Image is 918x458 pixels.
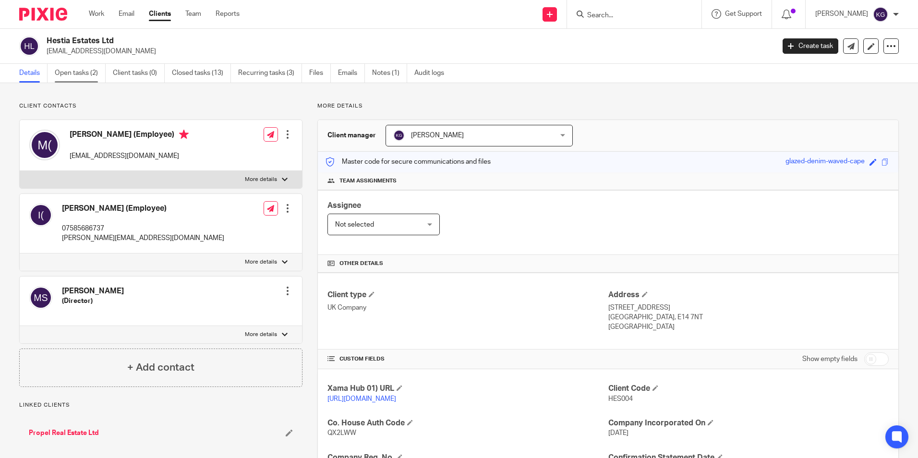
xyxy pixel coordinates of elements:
p: More details [245,258,277,266]
h4: Client type [327,290,608,300]
span: Get Support [725,11,762,17]
a: Open tasks (2) [55,64,106,83]
span: Not selected [335,221,374,228]
p: Linked clients [19,401,302,409]
p: 07585686737 [62,224,224,233]
img: svg%3E [393,130,405,141]
h4: + Add contact [127,360,194,375]
img: svg%3E [29,130,60,160]
i: Primary [179,130,189,139]
a: Details [19,64,48,83]
a: Emails [338,64,365,83]
h4: CUSTOM FIELDS [327,355,608,363]
p: Client contacts [19,102,302,110]
span: [PERSON_NAME] [411,132,464,139]
h4: Client Code [608,384,889,394]
a: Propel Real Estate Ltd [29,428,99,438]
span: HES004 [608,396,633,402]
p: More details [317,102,899,110]
input: Search [586,12,673,20]
a: Team [185,9,201,19]
p: [GEOGRAPHIC_DATA], E14 7NT [608,313,889,322]
h4: [PERSON_NAME] (Employee) [70,130,189,142]
label: Show empty fields [802,354,858,364]
img: svg%3E [873,7,888,22]
p: More details [245,176,277,183]
a: Email [119,9,134,19]
h4: [PERSON_NAME] (Employee) [62,204,224,214]
div: glazed-denim-waved-cape [785,157,865,168]
h4: Company Incorporated On [608,418,889,428]
a: Client tasks (0) [113,64,165,83]
span: Other details [339,260,383,267]
h2: Hestia Estates Ltd [47,36,624,46]
a: Closed tasks (13) [172,64,231,83]
a: Recurring tasks (3) [238,64,302,83]
a: [URL][DOMAIN_NAME] [327,396,396,402]
h4: [PERSON_NAME] [62,286,124,296]
p: [PERSON_NAME] [815,9,868,19]
a: Notes (1) [372,64,407,83]
span: [DATE] [608,430,628,436]
p: More details [245,331,277,338]
h4: Xama Hub 01) URL [327,384,608,394]
img: svg%3E [29,204,52,227]
span: Assignee [327,202,361,209]
p: Master code for secure communications and files [325,157,491,167]
p: [EMAIL_ADDRESS][DOMAIN_NAME] [47,47,768,56]
p: UK Company [327,303,608,313]
p: [EMAIL_ADDRESS][DOMAIN_NAME] [70,151,189,161]
img: Pixie [19,8,67,21]
h3: Client manager [327,131,376,140]
img: svg%3E [19,36,39,56]
h4: Co. House Auth Code [327,418,608,428]
a: Audit logs [414,64,451,83]
a: Create task [783,38,838,54]
p: [STREET_ADDRESS] [608,303,889,313]
img: svg%3E [29,286,52,309]
a: Files [309,64,331,83]
p: [PERSON_NAME][EMAIL_ADDRESS][DOMAIN_NAME] [62,233,224,243]
h4: Address [608,290,889,300]
a: Reports [216,9,240,19]
h5: (Director) [62,296,124,306]
a: Clients [149,9,171,19]
span: Team assignments [339,177,397,185]
span: QX2LWW [327,430,356,436]
p: [GEOGRAPHIC_DATA] [608,322,889,332]
a: Work [89,9,104,19]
